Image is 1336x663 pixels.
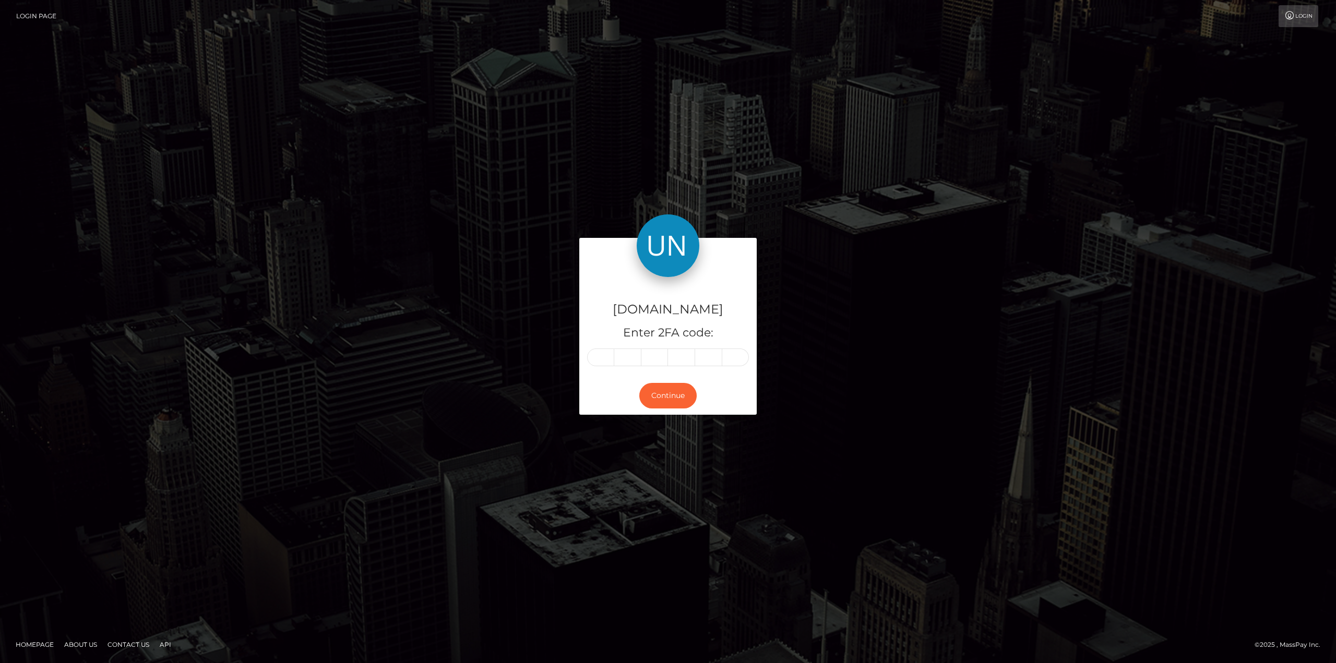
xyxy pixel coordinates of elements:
[639,383,697,408] button: Continue
[60,636,101,653] a: About Us
[11,636,58,653] a: Homepage
[103,636,153,653] a: Contact Us
[16,5,56,27] a: Login Page
[1279,5,1318,27] a: Login
[587,300,749,319] h4: [DOMAIN_NAME]
[156,636,175,653] a: API
[637,214,699,277] img: Unlockt.me
[1255,639,1328,650] div: © 2025 , MassPay Inc.
[587,325,749,341] h5: Enter 2FA code:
